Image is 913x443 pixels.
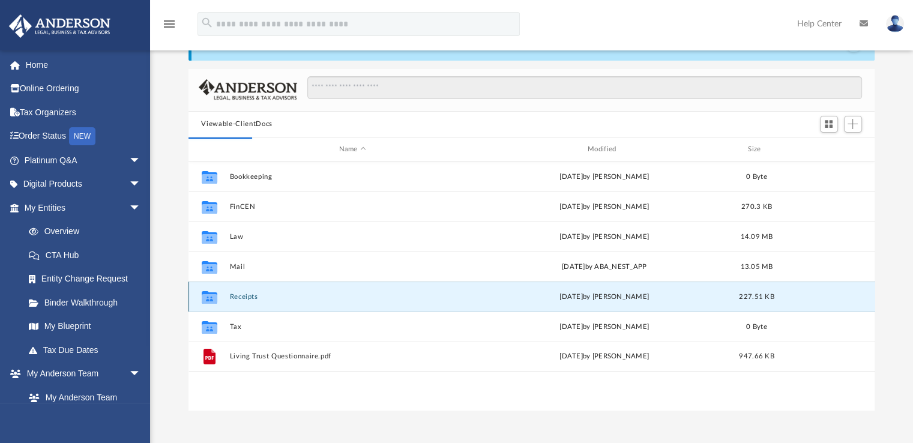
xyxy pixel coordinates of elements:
img: Anderson Advisors Platinum Portal [5,14,114,38]
a: Digital Productsarrow_drop_down [8,172,159,196]
div: NEW [69,127,95,145]
span: arrow_drop_down [129,148,153,173]
div: [DATE] by [PERSON_NAME] [481,172,727,182]
span: 0 Byte [746,324,767,330]
button: FinCEN [229,203,475,211]
span: 270.3 KB [741,203,771,210]
div: id [193,144,223,155]
span: arrow_drop_down [129,196,153,220]
a: Order StatusNEW [8,124,159,149]
span: arrow_drop_down [129,362,153,387]
span: 947.66 KB [739,354,774,360]
div: Name [229,144,475,155]
div: grid [188,161,875,410]
button: Add [844,116,862,133]
a: Platinum Q&Aarrow_drop_down [8,148,159,172]
a: My Anderson Team [17,385,147,409]
div: [DATE] by [PERSON_NAME] [481,232,727,243]
button: Receipts [229,293,475,301]
div: [DATE] by [PERSON_NAME] [481,322,727,333]
button: Living Trust Questionnaire.pdf [229,353,475,361]
a: My Blueprint [17,315,153,339]
button: Viewable-ClientDocs [201,119,272,130]
div: id [786,144,870,155]
a: menu [162,23,176,31]
button: Tax [229,323,475,331]
a: Online Ordering [8,77,159,101]
a: Entity Change Request [17,267,159,291]
span: arrow_drop_down [129,172,153,197]
div: [DATE] by [PERSON_NAME] [481,202,727,212]
img: User Pic [886,15,904,32]
div: [DATE] by [PERSON_NAME] [481,292,727,303]
a: Home [8,53,159,77]
div: Size [732,144,780,155]
a: CTA Hub [17,243,159,267]
a: Tax Due Dates [17,338,159,362]
div: [DATE] by ABA_NEST_APP [481,262,727,273]
span: 227.51 KB [739,294,774,300]
i: menu [162,17,176,31]
button: Mail [229,263,475,271]
button: Law [229,233,475,241]
input: Search files and folders [307,76,861,99]
span: 0 Byte [746,173,767,180]
a: Overview [17,220,159,244]
button: Bookkeeping [229,173,475,181]
div: Modified [481,144,728,155]
a: My Anderson Teamarrow_drop_down [8,362,153,386]
span: 14.09 MB [740,234,773,240]
span: 13.05 MB [740,264,773,270]
div: [DATE] by [PERSON_NAME] [481,352,727,363]
a: Binder Walkthrough [17,291,159,315]
a: Tax Organizers [8,100,159,124]
a: My Entitiesarrow_drop_down [8,196,159,220]
i: search [200,16,214,29]
button: Switch to Grid View [820,116,838,133]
